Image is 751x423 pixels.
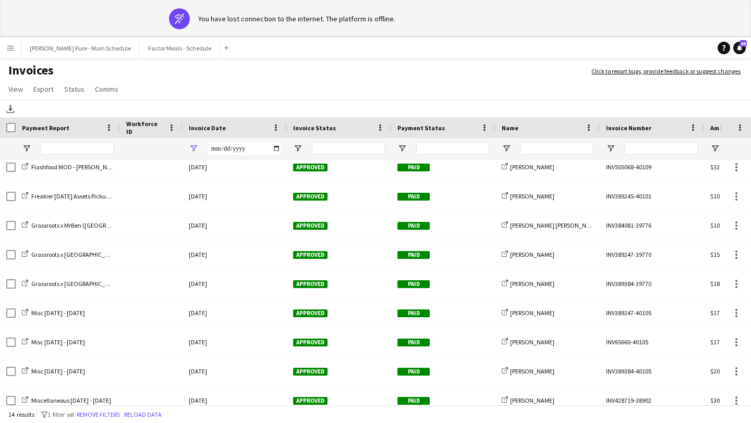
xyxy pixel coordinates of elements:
input: Invoice Date Filter Input [208,142,281,155]
span: [PERSON_NAME] [510,367,554,375]
span: Paid [397,280,430,288]
span: Approved [293,339,328,346]
div: INV389245-40101 [600,182,704,210]
span: [PERSON_NAME] [510,280,554,288]
div: [DATE] [183,182,287,210]
span: Paid [397,309,430,317]
a: Miscellaneous [DATE] - [DATE] [22,396,111,404]
a: Click to report bugs, provide feedback or suggest changes [591,67,741,76]
span: Grassroots x [GEOGRAPHIC_DATA], [DATE] [31,251,142,258]
div: [DATE] [183,240,287,269]
button: Open Filter Menu [397,144,407,153]
span: [PERSON_NAME] [510,251,554,258]
div: [DATE] [183,328,287,356]
span: Freakier [DATE] Assets Pickup [DATE] [31,192,128,200]
span: Paid [397,251,430,259]
span: Status [64,84,84,94]
span: Approved [293,309,328,317]
a: Export [29,82,58,96]
input: Invoice Status Filter Input [312,142,385,155]
input: Name Filter Input [520,142,593,155]
button: Remove filters [75,409,122,420]
button: Open Filter Menu [189,144,198,153]
a: Grassroots x [GEOGRAPHIC_DATA], [DATE] [22,251,142,258]
div: INV389384-39770 [600,269,704,298]
span: Misc [DATE] - [DATE] [31,338,85,346]
span: $100.00 [710,192,731,200]
input: Invoice Number Filter Input [625,142,698,155]
button: Open Filter Menu [710,144,720,153]
button: Reload data [122,409,164,420]
div: [DATE] [183,298,287,327]
span: Invoice Status [293,124,336,132]
span: $30.00 [710,396,728,404]
button: Open Filter Menu [293,144,302,153]
span: Paid [397,222,430,230]
span: Name [502,124,518,132]
span: $151.00 [710,251,731,258]
span: Approved [293,368,328,376]
div: [DATE] [183,211,287,240]
button: Open Filter Menu [502,144,511,153]
span: Approved [293,193,328,201]
div: You have lost connection to the internet. The platform is offline. [198,14,395,23]
a: Misc [DATE] - [DATE] [22,338,85,346]
div: [DATE] [183,153,287,181]
span: 80 [740,40,747,47]
div: INV65660-40105 [600,328,704,356]
a: Misc [DATE] - [DATE] [22,309,85,317]
span: Export [33,84,54,94]
span: Amount [710,124,733,132]
span: Grassroots x [GEOGRAPHIC_DATA], [DATE] [31,280,142,288]
div: INV389247-39770 [600,240,704,269]
a: Freakier [DATE] Assets Pickup [DATE] [22,192,128,200]
div: [DATE] [183,357,287,385]
span: Grassroots x MrBen ([GEOGRAPHIC_DATA], [GEOGRAPHIC_DATA] & Mtl), [DATE] [31,221,239,229]
span: Workforce ID [126,120,164,135]
div: [DATE] [183,386,287,415]
span: Paid [397,339,430,346]
div: INV384081-39776 [600,211,704,240]
div: INV428719-38902 [600,386,704,415]
div: [DATE] [183,269,287,298]
span: 1 filter set [47,410,75,418]
span: $326.00 [710,163,731,171]
span: Approved [293,251,328,259]
span: Invoice Number [606,124,651,132]
span: [PERSON_NAME] [510,309,554,317]
a: Flashfood MOD - [PERSON_NAME]- [DATE] - [DATE] [22,163,164,171]
span: View [8,84,23,94]
span: $184.00 [710,280,731,288]
span: Invoice Date [189,124,226,132]
input: Payment Report Filter Input [41,142,114,155]
button: [PERSON_NAME] Pure - Main Schedule [21,38,140,58]
a: Comms [91,82,123,96]
span: $100.00 [710,221,731,229]
span: Paid [397,164,430,171]
span: Approved [293,280,328,288]
span: Misc [DATE] - [DATE] [31,367,85,375]
button: Open Filter Menu [606,144,615,153]
span: Approved [293,397,328,405]
span: $20.00 [710,367,728,375]
span: $17.35 [710,309,728,317]
span: Payment Report [22,124,69,132]
span: Approved [293,222,328,230]
span: Approved [293,164,328,171]
span: Miscellaneous [DATE] - [DATE] [31,396,111,404]
div: INV505068-40109 [600,153,704,181]
span: Payment Status [397,124,445,132]
a: Grassroots x [GEOGRAPHIC_DATA], [DATE] [22,280,142,288]
span: Flashfood MOD - [PERSON_NAME]- [DATE] - [DATE] [31,163,164,171]
span: Paid [397,368,430,376]
span: Misc [DATE] - [DATE] [31,309,85,317]
button: Factor Meals - Schedule [140,38,220,58]
span: [PERSON_NAME] [510,396,554,404]
a: View [4,82,27,96]
div: INV389384-40105 [600,357,704,385]
span: [PERSON_NAME] [510,163,554,171]
a: Grassroots x MrBen ([GEOGRAPHIC_DATA], [GEOGRAPHIC_DATA] & Mtl), [DATE] [22,221,239,229]
span: Paid [397,397,430,405]
a: Status [60,82,89,96]
span: [PERSON_NAME] [510,192,554,200]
